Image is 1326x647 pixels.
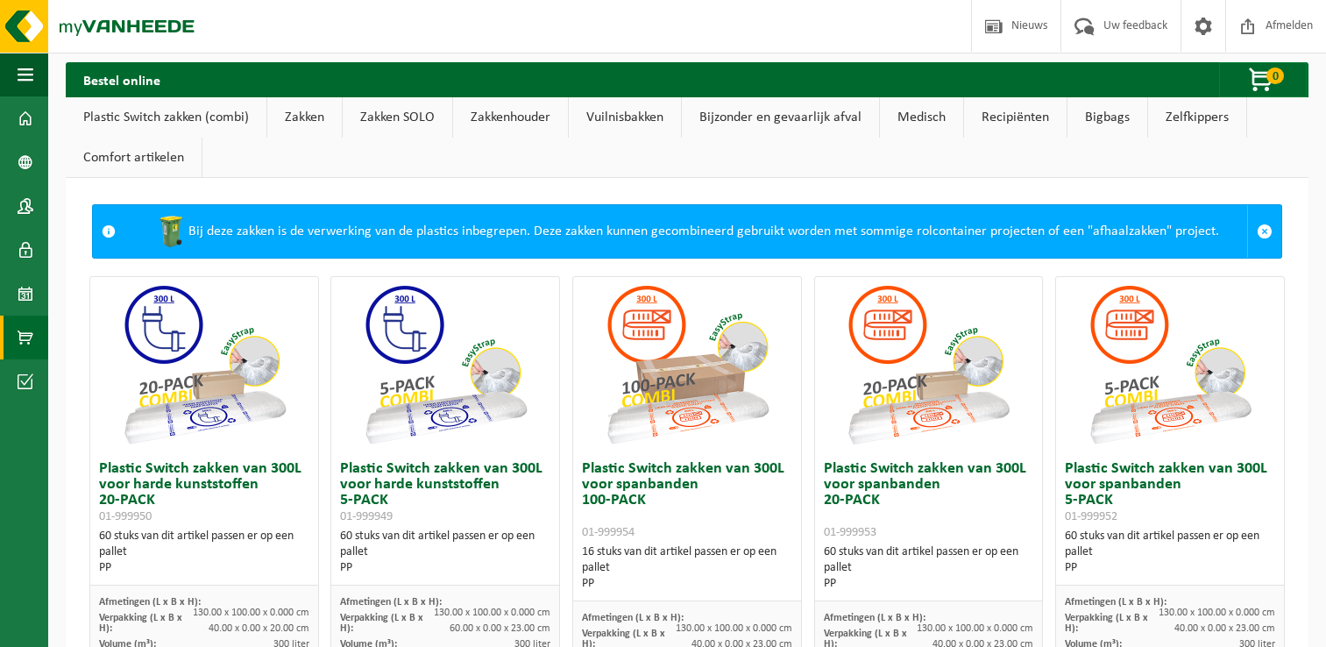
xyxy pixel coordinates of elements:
[343,97,452,138] a: Zakken SOLO
[66,97,266,138] a: Plastic Switch zakken (combi)
[824,576,1034,592] div: PP
[917,623,1033,634] span: 130.00 x 100.00 x 0.000 cm
[840,277,1016,452] img: 01-999953
[582,576,792,592] div: PP
[358,277,533,452] img: 01-999949
[267,97,342,138] a: Zakken
[99,510,152,523] span: 01-999950
[117,277,292,452] img: 01-999950
[1219,62,1307,97] button: 0
[1065,461,1275,524] h3: Plastic Switch zakken van 300L voor spanbanden 5-PACK
[1065,510,1117,523] span: 01-999952
[582,544,792,592] div: 16 stuks van dit artikel passen er op een pallet
[99,461,309,524] h3: Plastic Switch zakken van 300L voor harde kunststoffen 20-PACK
[964,97,1067,138] a: Recipiënten
[1065,597,1166,608] span: Afmetingen (L x B x H):
[99,613,182,634] span: Verpakking (L x B x H):
[1065,613,1148,634] span: Verpakking (L x B x H):
[599,277,775,452] img: 01-999954
[153,214,188,249] img: WB-0240-HPE-GN-50.png
[1174,623,1275,634] span: 40.00 x 0.00 x 23.00 cm
[582,613,684,623] span: Afmetingen (L x B x H):
[66,62,178,96] h2: Bestel online
[99,560,309,576] div: PP
[824,526,876,539] span: 01-999953
[1065,529,1275,576] div: 60 stuks van dit artikel passen er op een pallet
[569,97,681,138] a: Vuilnisbakken
[1067,97,1147,138] a: Bigbags
[824,461,1034,540] h3: Plastic Switch zakken van 300L voor spanbanden 20-PACK
[99,529,309,576] div: 60 stuks van dit artikel passen er op een pallet
[340,597,442,608] span: Afmetingen (L x B x H):
[99,597,201,608] span: Afmetingen (L x B x H):
[682,97,879,138] a: Bijzonder en gevaarlijk afval
[193,608,309,618] span: 130.00 x 100.00 x 0.000 cm
[1266,68,1284,84] span: 0
[124,205,1247,258] div: Bij deze zakken is de verwerking van de plastics inbegrepen. Deze zakken kunnen gecombineerd gebr...
[340,560,550,576] div: PP
[340,529,550,576] div: 60 stuks van dit artikel passen er op een pallet
[824,613,925,623] span: Afmetingen (L x B x H):
[66,138,202,178] a: Comfort artikelen
[1082,277,1258,452] img: 01-999952
[340,510,393,523] span: 01-999949
[1148,97,1246,138] a: Zelfkippers
[340,613,423,634] span: Verpakking (L x B x H):
[450,623,550,634] span: 60.00 x 0.00 x 23.00 cm
[453,97,568,138] a: Zakkenhouder
[582,461,792,540] h3: Plastic Switch zakken van 300L voor spanbanden 100-PACK
[582,526,635,539] span: 01-999954
[209,623,309,634] span: 40.00 x 0.00 x 20.00 cm
[340,461,550,524] h3: Plastic Switch zakken van 300L voor harde kunststoffen 5-PACK
[1065,560,1275,576] div: PP
[1247,205,1281,258] a: Sluit melding
[676,623,792,634] span: 130.00 x 100.00 x 0.000 cm
[434,608,550,618] span: 130.00 x 100.00 x 0.000 cm
[1159,608,1275,618] span: 130.00 x 100.00 x 0.000 cm
[880,97,963,138] a: Medisch
[824,544,1034,592] div: 60 stuks van dit artikel passen er op een pallet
